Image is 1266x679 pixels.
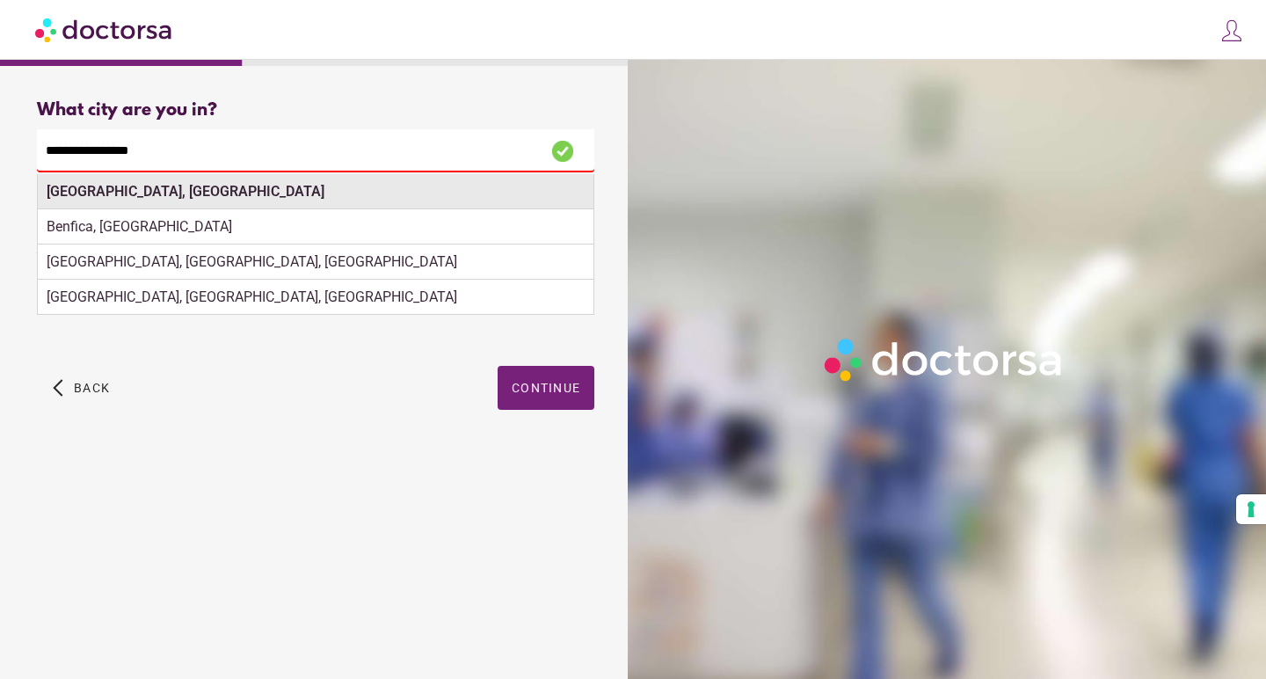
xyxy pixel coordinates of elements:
[498,366,594,410] button: Continue
[1236,494,1266,524] button: Your consent preferences for tracking technologies
[37,100,594,120] div: What city are you in?
[47,183,324,200] strong: [GEOGRAPHIC_DATA], [GEOGRAPHIC_DATA]
[38,209,593,245] div: Benfica, [GEOGRAPHIC_DATA]
[46,366,117,410] button: arrow_back_ios Back
[512,381,580,395] span: Continue
[818,332,1071,388] img: Logo-Doctorsa-trans-White-partial-flat.png
[1219,18,1244,43] img: icons8-customer-100.png
[37,172,594,211] div: Make sure the city you pick is where you need assistance.
[38,245,593,280] div: [GEOGRAPHIC_DATA], [GEOGRAPHIC_DATA], [GEOGRAPHIC_DATA]
[74,381,110,395] span: Back
[38,280,593,315] div: [GEOGRAPHIC_DATA], [GEOGRAPHIC_DATA], [GEOGRAPHIC_DATA]
[35,10,174,49] img: Doctorsa.com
